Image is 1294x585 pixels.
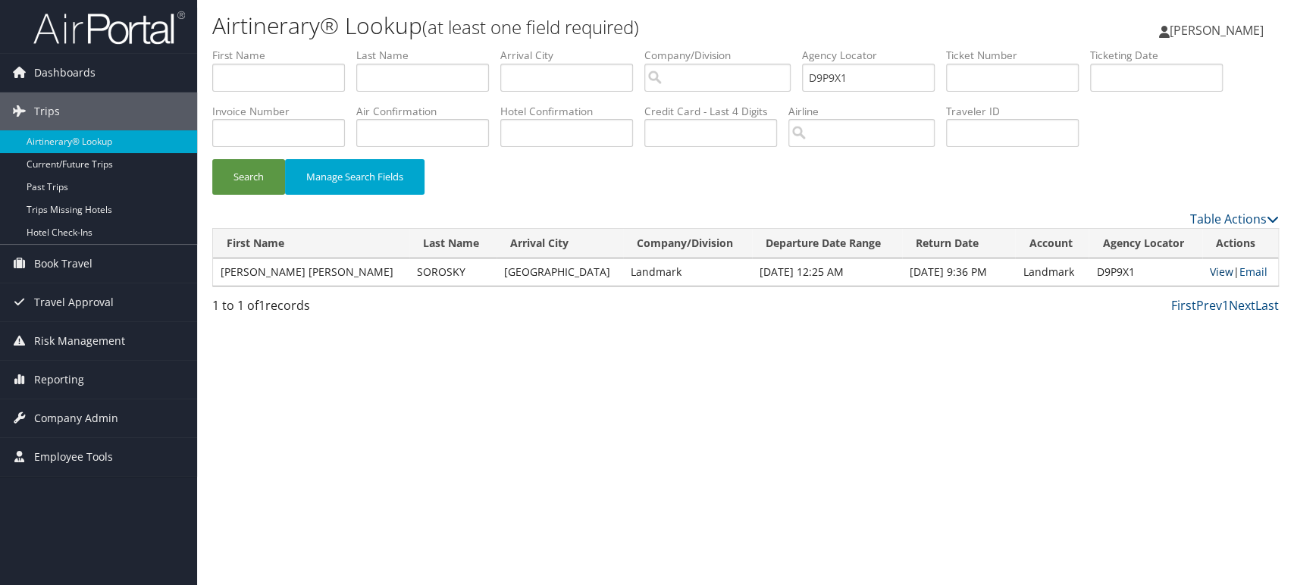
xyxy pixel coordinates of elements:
td: | [1202,258,1278,286]
td: [GEOGRAPHIC_DATA] [497,258,623,286]
td: [PERSON_NAME] [PERSON_NAME] [213,258,409,286]
th: Actions [1202,229,1278,258]
span: Dashboards [34,54,96,92]
td: Landmark [1015,258,1089,286]
label: Traveler ID [946,104,1090,119]
span: Travel Approval [34,283,114,321]
h1: Airtinerary® Lookup [212,10,923,42]
th: Return Date: activate to sort column ascending [902,229,1015,258]
td: SOROSKY [409,258,497,286]
label: Credit Card - Last 4 Digits [644,104,788,119]
td: Landmark [623,258,752,286]
th: Last Name: activate to sort column ascending [409,229,497,258]
label: First Name [212,48,356,63]
span: Book Travel [34,245,92,283]
th: First Name: activate to sort column ascending [213,229,409,258]
label: Ticket Number [946,48,1090,63]
label: Company/Division [644,48,802,63]
label: Air Confirmation [356,104,500,119]
label: Ticketing Date [1090,48,1234,63]
button: Search [212,159,285,195]
th: Agency Locator: activate to sort column ascending [1089,229,1202,258]
span: Risk Management [34,322,125,360]
span: Trips [34,92,60,130]
label: Airline [788,104,946,119]
span: Employee Tools [34,438,113,476]
label: Last Name [356,48,500,63]
td: [DATE] 9:36 PM [902,258,1015,286]
span: Reporting [34,361,84,399]
a: Last [1255,297,1279,314]
td: [DATE] 12:25 AM [752,258,902,286]
span: 1 [258,297,265,314]
a: Email [1239,264,1267,279]
span: [PERSON_NAME] [1170,22,1264,39]
a: Table Actions [1190,211,1279,227]
th: Arrival City: activate to sort column ascending [497,229,623,258]
div: 1 to 1 of records [212,296,462,322]
label: Hotel Confirmation [500,104,644,119]
a: First [1171,297,1196,314]
span: Company Admin [34,399,118,437]
small: (at least one field required) [422,14,639,39]
label: Arrival City [500,48,644,63]
th: Departure Date Range: activate to sort column ascending [752,229,902,258]
th: Company/Division [623,229,752,258]
a: [PERSON_NAME] [1159,8,1279,53]
a: 1 [1222,297,1229,314]
a: View [1210,264,1233,279]
a: Prev [1196,297,1222,314]
img: airportal-logo.png [33,10,185,45]
th: Account: activate to sort column ascending [1015,229,1089,258]
label: Invoice Number [212,104,356,119]
button: Manage Search Fields [285,159,425,195]
a: Next [1229,297,1255,314]
label: Agency Locator [802,48,946,63]
td: D9P9X1 [1089,258,1202,286]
